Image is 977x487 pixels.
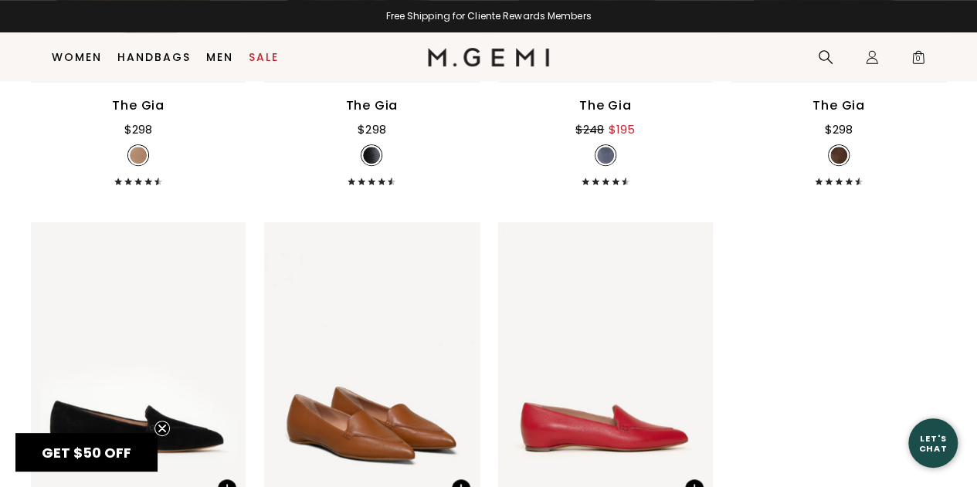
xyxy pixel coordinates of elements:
[609,120,635,139] div: $195
[154,421,170,436] button: Close teaser
[363,147,380,164] img: v_11763_swatch_50x.jpg
[130,147,147,164] img: v_11854_SWATCH_50x.jpg
[908,433,958,452] div: Let's Chat
[206,51,233,63] a: Men
[575,120,604,139] div: $248
[428,48,549,66] img: M.Gemi
[358,120,385,139] div: $298
[830,147,847,164] img: v_7306723917883_SWATCH_50x.jpg
[579,96,632,115] div: The Gia
[15,433,158,472] div: GET $50 OFFClose teaser
[117,51,191,63] a: Handbags
[346,96,399,115] div: The Gia
[911,52,926,68] span: 0
[825,120,853,139] div: $298
[124,120,152,139] div: $298
[112,96,165,115] div: The Gia
[812,96,865,115] div: The Gia
[249,51,279,63] a: Sale
[52,51,102,63] a: Women
[42,443,131,462] span: GET $50 OFF
[597,147,614,164] img: v_12645_SWATCH_50x.jpg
